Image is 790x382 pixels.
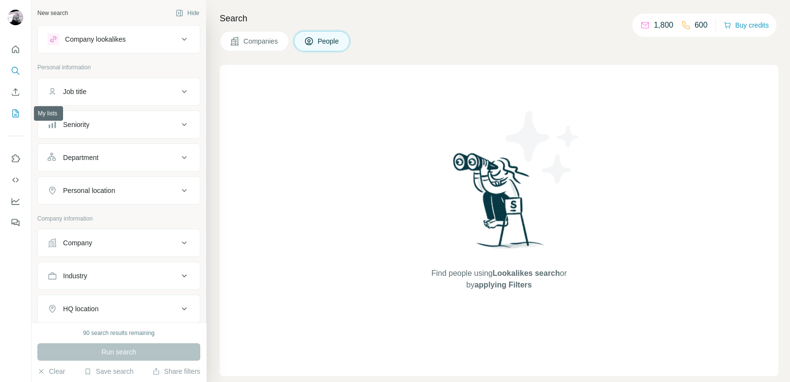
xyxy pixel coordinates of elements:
[8,192,23,210] button: Dashboard
[63,87,86,96] div: Job title
[449,150,549,258] img: Surfe Illustration - Woman searching with binoculars
[63,271,87,281] div: Industry
[421,268,577,291] span: Find people using or by
[37,9,68,17] div: New search
[63,120,89,129] div: Seniority
[8,171,23,189] button: Use Surfe API
[8,150,23,167] button: Use Surfe on LinkedIn
[8,83,23,101] button: Enrich CSV
[37,214,200,223] p: Company information
[83,329,154,337] div: 90 search results remaining
[38,264,200,287] button: Industry
[63,238,92,248] div: Company
[474,281,532,289] span: applying Filters
[493,269,560,277] span: Lookalikes search
[37,63,200,72] p: Personal information
[38,146,200,169] button: Department
[499,104,586,191] img: Surfe Illustration - Stars
[63,304,98,314] div: HQ location
[84,366,133,376] button: Save search
[38,297,200,320] button: HQ location
[724,18,769,32] button: Buy credits
[8,62,23,80] button: Search
[38,28,200,51] button: Company lookalikes
[38,80,200,103] button: Job title
[654,19,673,31] p: 1,800
[152,366,200,376] button: Share filters
[169,6,206,20] button: Hide
[243,36,279,46] span: Companies
[8,10,23,25] img: Avatar
[65,34,126,44] div: Company lookalikes
[37,366,65,376] button: Clear
[63,186,115,195] div: Personal location
[694,19,708,31] p: 600
[318,36,340,46] span: People
[8,214,23,231] button: Feedback
[38,179,200,202] button: Personal location
[220,12,778,25] h4: Search
[38,231,200,255] button: Company
[8,41,23,58] button: Quick start
[38,113,200,136] button: Seniority
[63,153,98,162] div: Department
[8,105,23,122] button: My lists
